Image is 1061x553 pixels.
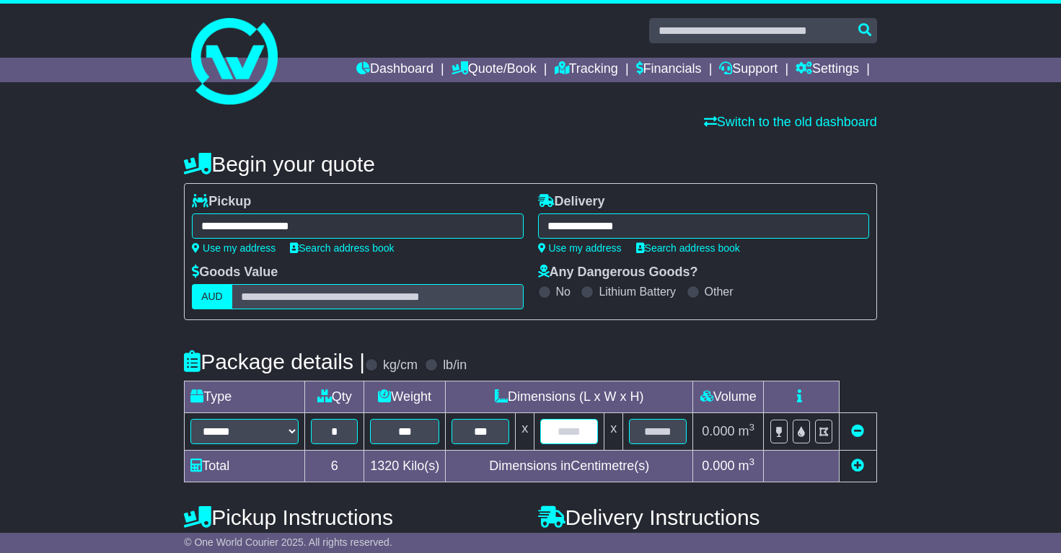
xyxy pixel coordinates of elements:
[305,451,364,482] td: 6
[738,459,754,473] span: m
[599,285,676,298] label: Lithium Battery
[185,451,305,482] td: Total
[364,451,446,482] td: Kilo(s)
[192,284,232,309] label: AUD
[192,265,278,280] label: Goods Value
[538,242,622,254] a: Use my address
[555,58,618,82] a: Tracking
[693,381,764,413] td: Volume
[719,58,778,82] a: Support
[184,505,523,529] h4: Pickup Instructions
[383,358,418,373] label: kg/cm
[446,381,693,413] td: Dimensions (L x W x H)
[192,242,276,254] a: Use my address
[604,413,623,451] td: x
[702,459,734,473] span: 0.000
[538,194,605,210] label: Delivery
[705,285,734,298] label: Other
[452,58,537,82] a: Quote/Book
[556,285,571,298] label: No
[538,505,877,529] h4: Delivery Instructions
[738,424,754,438] span: m
[443,358,467,373] label: lb/in
[370,459,399,473] span: 1320
[184,350,365,373] h4: Package details |
[796,58,859,82] a: Settings
[636,242,740,254] a: Search address book
[851,424,864,438] a: Remove this item
[184,536,392,548] span: © One World Courier 2025. All rights reserved.
[364,381,446,413] td: Weight
[851,459,864,473] a: Add new item
[538,265,698,280] label: Any Dangerous Goods?
[185,381,305,413] td: Type
[704,115,877,129] a: Switch to the old dashboard
[749,422,754,433] sup: 3
[356,58,433,82] a: Dashboard
[305,381,364,413] td: Qty
[184,152,877,176] h4: Begin your quote
[192,194,251,210] label: Pickup
[290,242,394,254] a: Search address book
[516,413,534,451] td: x
[636,58,702,82] a: Financials
[446,451,693,482] td: Dimensions in Centimetre(s)
[702,424,734,438] span: 0.000
[749,456,754,467] sup: 3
